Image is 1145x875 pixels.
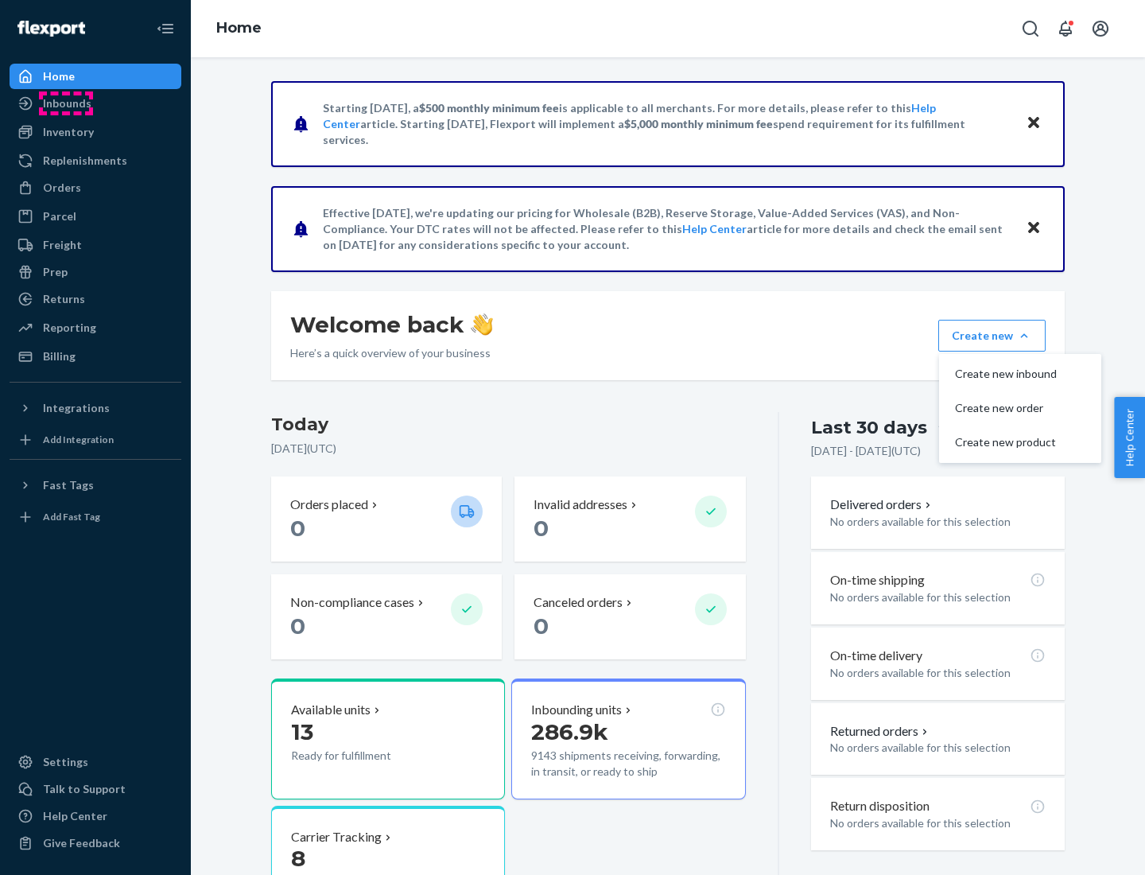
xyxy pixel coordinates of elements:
[290,593,414,612] p: Non-compliance cases
[43,95,91,111] div: Inbounds
[271,412,746,437] h3: Today
[43,781,126,797] div: Talk to Support
[830,797,930,815] p: Return disposition
[10,344,181,369] a: Billing
[10,175,181,200] a: Orders
[534,612,549,640] span: 0
[10,91,181,116] a: Inbounds
[531,748,725,780] p: 9143 shipments receiving, forwarding, in transit, or ready to ship
[1023,217,1044,240] button: Close
[830,514,1046,530] p: No orders available for this selection
[10,232,181,258] a: Freight
[955,402,1057,414] span: Create new order
[290,310,493,339] h1: Welcome back
[43,237,82,253] div: Freight
[10,119,181,145] a: Inventory
[10,776,181,802] a: Talk to Support
[1050,13,1081,45] button: Open notifications
[938,320,1046,352] button: Create newCreate new inboundCreate new orderCreate new product
[291,748,438,764] p: Ready for fulfillment
[830,589,1046,605] p: No orders available for this selection
[10,830,181,856] button: Give Feedback
[43,264,68,280] div: Prep
[271,679,505,799] button: Available units13Ready for fulfillment
[43,433,114,446] div: Add Integration
[531,701,622,719] p: Inbounding units
[43,477,94,493] div: Fast Tags
[682,222,747,235] a: Help Center
[43,400,110,416] div: Integrations
[624,117,773,130] span: $5,000 monthly minimum fee
[10,749,181,775] a: Settings
[1085,13,1116,45] button: Open account menu
[291,828,382,846] p: Carrier Tracking
[291,701,371,719] p: Available units
[290,515,305,542] span: 0
[291,845,305,872] span: 8
[290,612,305,640] span: 0
[43,348,76,364] div: Billing
[534,593,623,612] p: Canceled orders
[204,6,274,52] ol: breadcrumbs
[323,205,1011,253] p: Effective [DATE], we're updating our pricing for Wholesale (B2B), Reserve Storage, Value-Added Se...
[43,510,100,523] div: Add Fast Tag
[811,415,927,440] div: Last 30 days
[43,68,75,84] div: Home
[10,286,181,312] a: Returns
[43,124,94,140] div: Inventory
[830,496,934,514] button: Delivered orders
[291,718,313,745] span: 13
[511,679,745,799] button: Inbounding units286.9k9143 shipments receiving, forwarding, in transit, or ready to ship
[290,345,493,361] p: Here’s a quick overview of your business
[10,259,181,285] a: Prep
[10,803,181,829] a: Help Center
[1015,13,1046,45] button: Open Search Box
[1114,397,1145,478] button: Help Center
[830,647,922,665] p: On-time delivery
[955,368,1057,379] span: Create new inbound
[43,754,88,770] div: Settings
[514,476,745,562] button: Invalid addresses 0
[43,153,127,169] div: Replenishments
[942,426,1098,460] button: Create new product
[216,19,262,37] a: Home
[323,100,1011,148] p: Starting [DATE], a is applicable to all merchants. For more details, please refer to this article...
[830,815,1046,831] p: No orders available for this selection
[955,437,1057,448] span: Create new product
[10,395,181,421] button: Integrations
[43,808,107,824] div: Help Center
[534,515,549,542] span: 0
[942,391,1098,426] button: Create new order
[830,722,931,741] button: Returned orders
[10,504,181,530] a: Add Fast Tag
[43,180,81,196] div: Orders
[43,320,96,336] div: Reporting
[290,496,368,514] p: Orders placed
[271,574,502,659] button: Non-compliance cases 0
[271,441,746,457] p: [DATE] ( UTC )
[10,472,181,498] button: Fast Tags
[10,204,181,229] a: Parcel
[43,291,85,307] div: Returns
[10,427,181,453] a: Add Integration
[419,101,559,115] span: $500 monthly minimum fee
[830,665,1046,681] p: No orders available for this selection
[1023,112,1044,135] button: Close
[43,208,76,224] div: Parcel
[942,357,1098,391] button: Create new inbound
[534,496,627,514] p: Invalid addresses
[10,148,181,173] a: Replenishments
[514,574,745,659] button: Canceled orders 0
[271,476,502,562] button: Orders placed 0
[471,313,493,336] img: hand-wave emoji
[830,740,1046,756] p: No orders available for this selection
[17,21,85,37] img: Flexport logo
[10,64,181,89] a: Home
[811,443,921,459] p: [DATE] - [DATE] ( UTC )
[43,835,120,851] div: Give Feedback
[10,315,181,340] a: Reporting
[830,571,925,589] p: On-time shipping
